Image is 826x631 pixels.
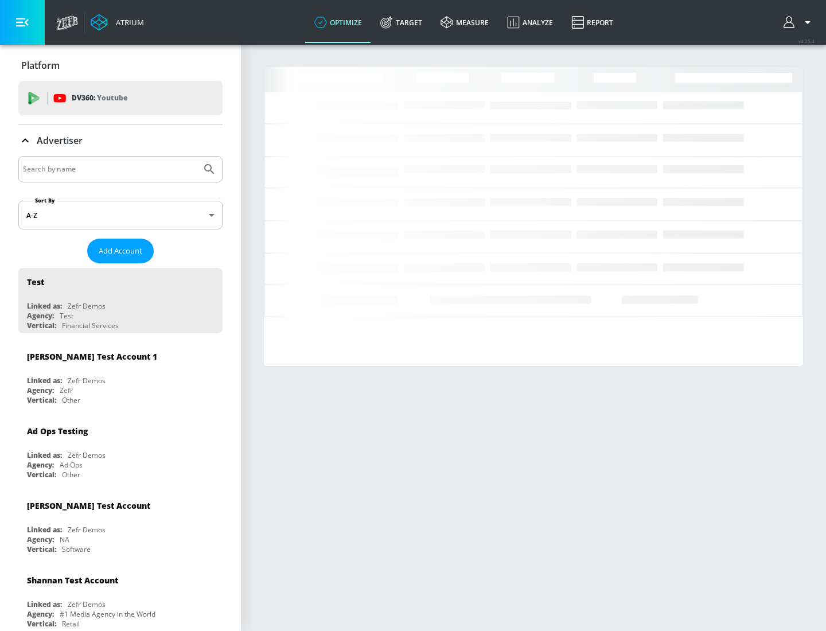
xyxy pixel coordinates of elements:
[27,321,56,330] div: Vertical:
[68,525,106,535] div: Zefr Demos
[62,395,80,405] div: Other
[27,426,88,437] div: Ad Ops Testing
[27,276,44,287] div: Test
[60,609,155,619] div: #1 Media Agency in the World
[18,124,223,157] div: Advertiser
[27,395,56,405] div: Vertical:
[62,321,119,330] div: Financial Services
[18,49,223,81] div: Platform
[27,301,62,311] div: Linked as:
[21,59,60,72] p: Platform
[60,385,73,395] div: Zefr
[371,2,431,43] a: Target
[18,342,223,408] div: [PERSON_NAME] Test Account 1Linked as:Zefr DemosAgency:ZefrVertical:Other
[37,134,83,147] p: Advertiser
[18,417,223,482] div: Ad Ops TestingLinked as:Zefr DemosAgency:Ad OpsVertical:Other
[27,544,56,554] div: Vertical:
[305,2,371,43] a: optimize
[27,500,150,511] div: [PERSON_NAME] Test Account
[27,599,62,609] div: Linked as:
[60,311,73,321] div: Test
[27,619,56,629] div: Vertical:
[27,385,54,395] div: Agency:
[18,81,223,115] div: DV360: Youtube
[798,38,815,44] span: v 4.25.4
[27,535,54,544] div: Agency:
[72,92,127,104] p: DV360:
[18,492,223,557] div: [PERSON_NAME] Test AccountLinked as:Zefr DemosAgency:NAVertical:Software
[498,2,562,43] a: Analyze
[27,351,157,362] div: [PERSON_NAME] Test Account 1
[562,2,622,43] a: Report
[111,17,144,28] div: Atrium
[18,201,223,229] div: A-Z
[87,239,154,263] button: Add Account
[33,197,57,204] label: Sort By
[27,470,56,480] div: Vertical:
[27,450,62,460] div: Linked as:
[91,14,144,31] a: Atrium
[99,244,142,258] span: Add Account
[60,535,69,544] div: NA
[62,619,80,629] div: Retail
[23,162,197,177] input: Search by name
[68,376,106,385] div: Zefr Demos
[27,460,54,470] div: Agency:
[27,609,54,619] div: Agency:
[68,450,106,460] div: Zefr Demos
[68,301,106,311] div: Zefr Demos
[68,599,106,609] div: Zefr Demos
[27,311,54,321] div: Agency:
[62,470,80,480] div: Other
[60,460,83,470] div: Ad Ops
[18,268,223,333] div: TestLinked as:Zefr DemosAgency:TestVertical:Financial Services
[27,575,118,586] div: Shannan Test Account
[27,525,62,535] div: Linked as:
[431,2,498,43] a: measure
[62,544,91,554] div: Software
[97,92,127,104] p: Youtube
[27,376,62,385] div: Linked as:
